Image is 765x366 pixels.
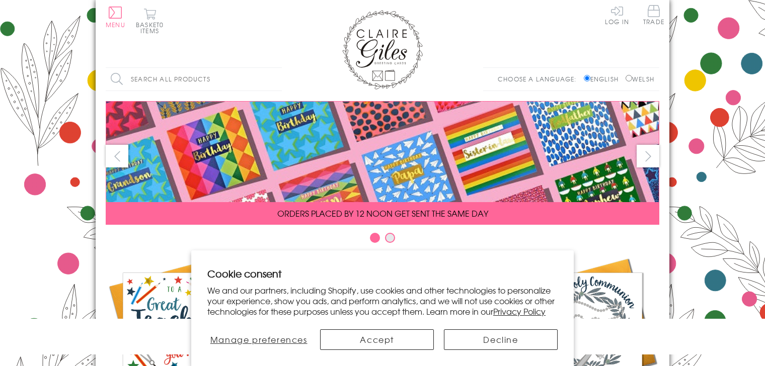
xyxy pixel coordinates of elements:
[605,5,629,25] a: Log In
[106,145,128,167] button: prev
[207,285,558,316] p: We and our partners, including Shopify, use cookies and other technologies to personalize your ex...
[626,75,632,81] input: Welsh
[106,20,125,29] span: Menu
[106,7,125,28] button: Menu
[207,266,558,281] h2: Cookie consent
[498,74,582,83] p: Choose a language:
[210,333,308,345] span: Manage preferences
[106,68,282,90] input: Search all products
[626,74,654,83] label: Welsh
[584,75,590,81] input: English
[643,5,664,25] span: Trade
[207,329,310,350] button: Manage preferences
[277,207,488,219] span: ORDERS PLACED BY 12 NOON GET SENT THE SAME DAY
[140,20,164,35] span: 0 items
[637,145,659,167] button: next
[342,10,423,89] img: Claire Giles Greetings Cards
[493,305,546,317] a: Privacy Policy
[136,8,164,34] button: Basket0 items
[106,232,659,248] div: Carousel Pagination
[444,329,558,350] button: Decline
[370,233,380,243] button: Carousel Page 1 (Current Slide)
[584,74,624,83] label: English
[272,68,282,90] input: Search
[385,233,395,243] button: Carousel Page 2
[643,5,664,27] a: Trade
[320,329,434,350] button: Accept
